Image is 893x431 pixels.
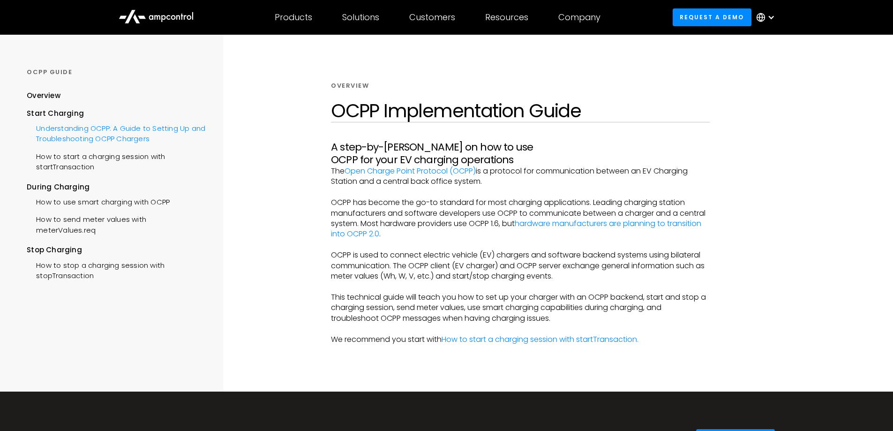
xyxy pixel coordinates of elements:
a: How to stop a charging session with stopTransaction [27,256,205,284]
a: hardware manufacturers are planning to transition into OCPP 2.0 [331,218,701,239]
div: Company [558,12,600,23]
a: Understanding OCPP: A Guide to Setting Up and Troubleshooting OCPP Chargers [27,119,205,147]
p: ‍ [331,187,710,197]
p: ‍ [331,324,710,334]
p: The is a protocol for communication between an EV Charging Station and a central back office system. [331,166,710,187]
a: Open Charge Point Protocol (OCPP) [345,166,476,176]
div: Resources [485,12,528,23]
div: Solutions [342,12,379,23]
a: How to send meter values with meterValues.req [27,210,205,238]
p: OCPP has become the go-to standard for most charging applications. Leading charging station manuf... [331,197,710,240]
div: Products [275,12,312,23]
div: Customers [409,12,455,23]
a: How to start a charging session with startTransaction [27,147,205,175]
p: OCPP is used to connect electric vehicle (EV) chargers and software backend systems using bilater... [331,250,710,281]
div: Start Charging [27,108,205,119]
h3: A step-by-[PERSON_NAME] on how to use OCPP for your EV charging operations [331,141,710,166]
div: Overview [331,82,369,90]
a: How to use smart charging with OCPP [27,192,170,210]
p: This technical guide will teach you how to set up your charger with an OCPP backend, start and st... [331,292,710,324]
div: OCPP GUIDE [27,68,205,76]
div: During Charging [27,182,205,192]
p: ‍ [331,240,710,250]
p: ‍ [331,281,710,292]
a: Overview [27,91,60,108]
a: Request a demo [673,8,751,26]
div: Stop Charging [27,245,205,256]
div: Overview [27,91,60,101]
h1: OCPP Implementation Guide [331,99,710,122]
a: How to start a charging session with startTransaction. [442,334,638,345]
p: We recommend you start with [331,334,710,345]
